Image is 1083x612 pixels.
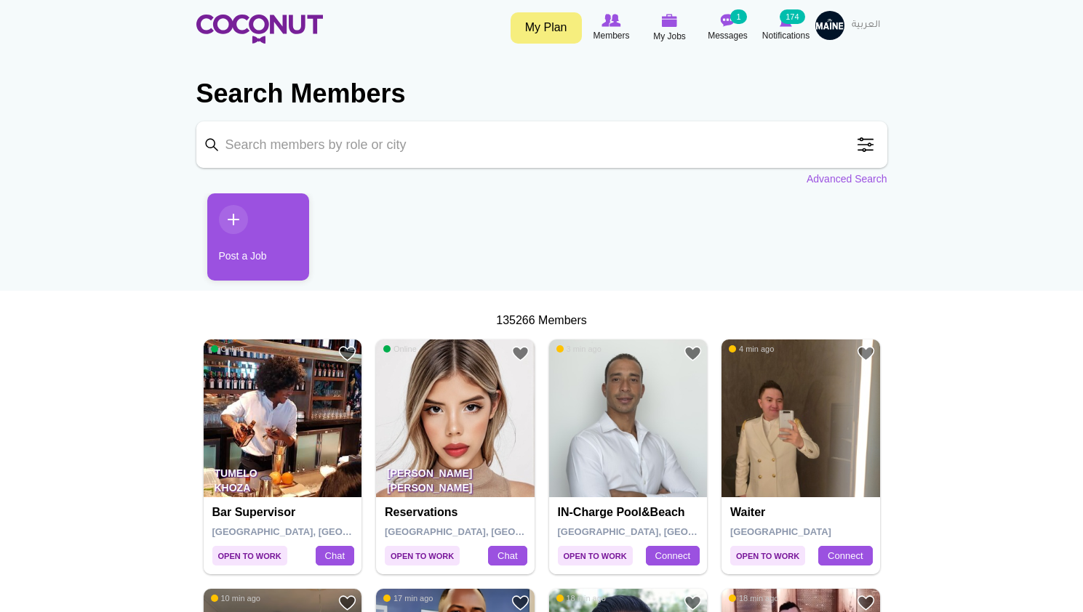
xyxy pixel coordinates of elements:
[376,456,535,497] p: [PERSON_NAME] [PERSON_NAME]
[857,594,875,612] a: Add to Favourites
[511,12,582,44] a: My Plan
[212,546,287,565] span: Open to Work
[699,11,757,44] a: Messages Messages 1
[196,193,298,291] li: 1 / 1
[556,344,602,354] span: 3 min ago
[757,11,815,44] a: Notifications Notifications 174
[721,14,735,27] img: Messages
[653,29,686,44] span: My Jobs
[383,344,417,354] span: Online
[488,546,527,566] a: Chat
[780,9,804,24] small: 174
[338,594,356,612] a: Add to Favourites
[383,593,433,603] span: 17 min ago
[556,593,606,603] span: 18 min ago
[211,344,244,354] span: Online
[558,506,703,519] h4: IN-Charge pool&beach
[196,313,887,329] div: 135266 Members
[196,76,887,111] h2: Search Members
[602,14,620,27] img: Browse Members
[212,506,357,519] h4: Bar Supervisor
[211,593,260,603] span: 10 min ago
[204,456,362,497] p: Tumelo Khoza
[730,546,805,565] span: Open to Work
[662,14,678,27] img: My Jobs
[708,28,748,43] span: Messages
[857,345,875,363] a: Add to Favourites
[196,15,323,44] img: Home
[593,28,629,43] span: Members
[338,345,356,363] a: Add to Favourites
[385,526,592,537] span: [GEOGRAPHIC_DATA], [GEOGRAPHIC_DATA]
[730,526,831,537] span: [GEOGRAPHIC_DATA]
[780,14,792,27] img: Notifications
[729,593,778,603] span: 18 min ago
[511,345,529,363] a: Add to Favourites
[730,506,875,519] h4: Waiter
[730,9,746,24] small: 1
[212,526,420,537] span: [GEOGRAPHIC_DATA], [GEOGRAPHIC_DATA]
[641,11,699,45] a: My Jobs My Jobs
[583,11,641,44] a: Browse Members Members
[844,11,887,40] a: العربية
[558,526,765,537] span: [GEOGRAPHIC_DATA], [GEOGRAPHIC_DATA]
[762,28,810,43] span: Notifications
[316,546,354,566] a: Chat
[196,121,887,168] input: Search members by role or city
[684,345,702,363] a: Add to Favourites
[684,594,702,612] a: Add to Favourites
[729,344,774,354] span: 4 min ago
[385,506,529,519] h4: Reservations
[511,594,529,612] a: Add to Favourites
[818,546,872,566] a: Connect
[558,546,633,565] span: Open to Work
[385,546,460,565] span: Open to Work
[207,193,309,281] a: Post a Job
[646,546,700,566] a: Connect
[807,172,887,186] a: Advanced Search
